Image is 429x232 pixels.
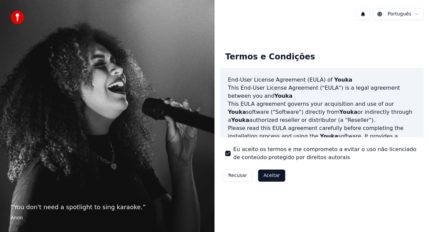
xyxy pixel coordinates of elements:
[11,11,24,24] img: youka
[11,202,204,212] p: “ You don't need a spotlight to sing karaoke. ”
[340,109,358,115] span: Youka
[228,109,246,115] span: Youka
[258,170,285,182] button: Aceitar
[334,77,352,83] span: Youka
[228,124,416,156] p: Please read this EULA agreement carefully before completing the installation process and using th...
[231,117,249,123] span: Youka
[233,145,418,161] label: Eu aceito os termos e me comprometo a evitar o uso não licenciado de conteúdo protegido por direi...
[228,100,416,124] p: This EULA agreement governs your acquisition and use of our software ("Software") directly from o...
[320,133,338,139] span: Youka
[220,46,320,68] div: Termos e Condições
[228,76,416,84] h3: End-User License Agreement (EULA) of
[274,93,293,99] span: Youka
[223,170,253,182] button: Recusar
[11,215,204,221] footer: Anon
[228,84,416,100] p: This End-User License Agreement ("EULA") is a legal agreement between you and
